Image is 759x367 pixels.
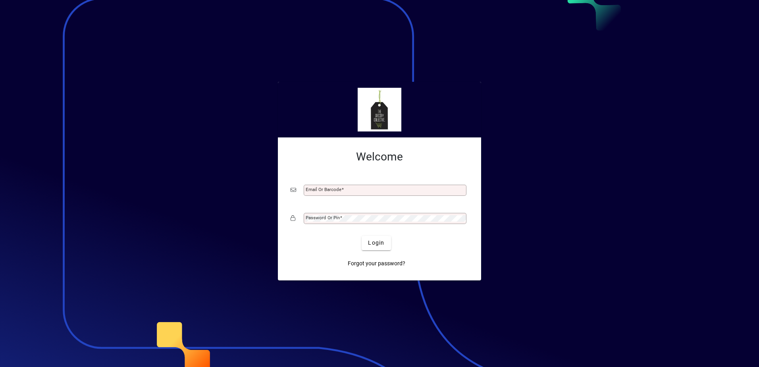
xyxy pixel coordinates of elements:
mat-label: Password or Pin [306,215,340,220]
mat-label: Email or Barcode [306,187,341,192]
button: Login [362,236,391,250]
span: Forgot your password? [348,259,405,268]
a: Forgot your password? [345,257,408,271]
h2: Welcome [291,150,468,164]
span: Login [368,239,384,247]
